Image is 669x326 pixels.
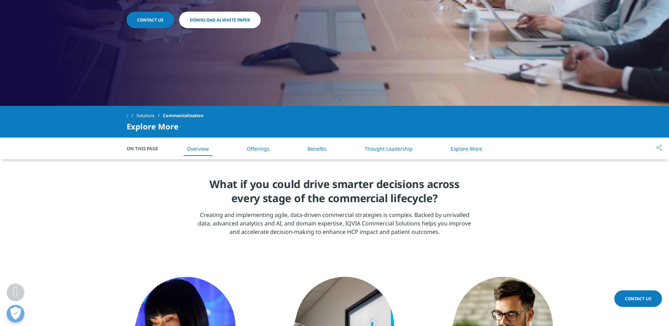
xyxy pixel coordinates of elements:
a: Contact Us [614,290,662,307]
a: Overview [187,145,209,152]
a: Benefits [308,145,327,152]
a: Offerings [247,145,269,152]
a: Download AI White Paper [179,12,261,28]
p: Creating and implementing agile, data-driven commercial strategies is complex. Backed by unrivall... [197,211,472,240]
span: Commercialization [163,109,203,122]
h4: What if you could drive smarter decisions across every stage of the commercial lifecycle? [197,177,472,211]
span: Download AI White Paper [190,17,250,23]
button: Open Preferences [7,305,24,322]
a: Solutions [136,109,163,122]
a: Thought Leadership [365,145,413,152]
span: Contact Us [625,296,651,302]
span: Contact Us [137,17,164,23]
a: Contact Us [127,12,174,28]
a: Explore More [451,145,482,152]
span: On This Page [127,145,165,152]
span: Explore More [127,122,178,131]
